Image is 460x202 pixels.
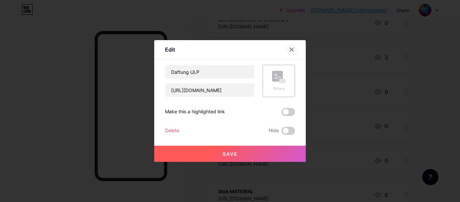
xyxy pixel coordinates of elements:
[272,86,286,91] div: Picture
[269,127,279,135] span: Hide
[165,83,254,97] input: URL
[165,127,179,135] div: Delete
[165,46,175,54] div: Edit
[165,65,254,79] input: Title
[165,108,225,116] div: Make this a highlighted link
[223,151,238,157] span: Save
[154,146,306,162] button: Save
